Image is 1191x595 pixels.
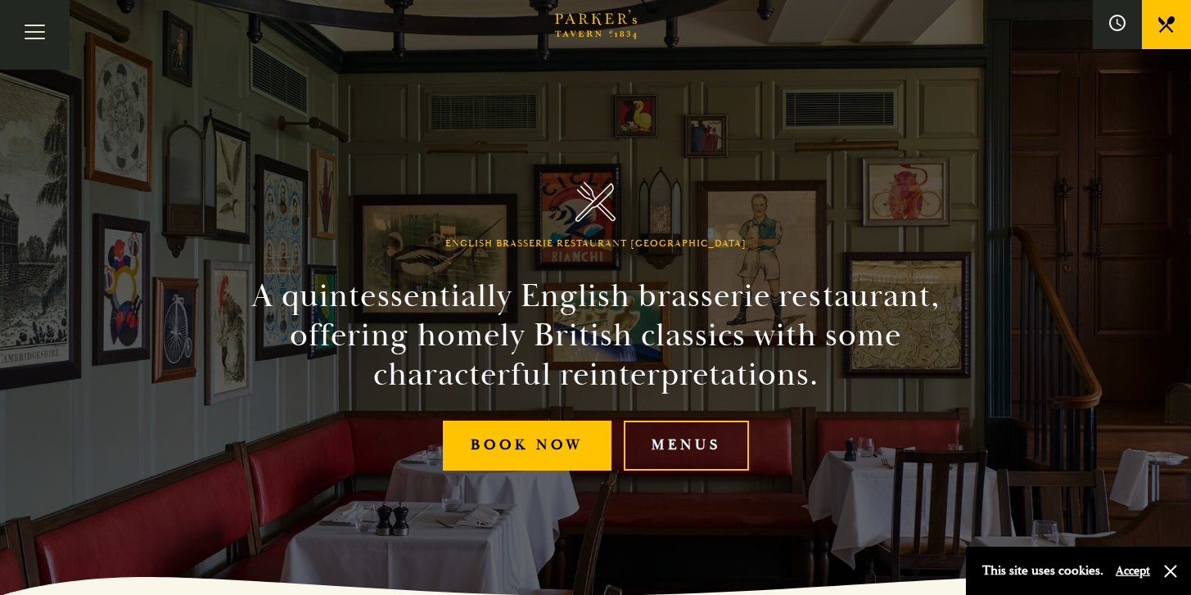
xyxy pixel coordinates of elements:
p: This site uses cookies. [982,559,1103,583]
a: Menus [624,421,749,471]
a: Book Now [443,421,611,471]
h2: A quintessentially English brasserie restaurant, offering homely British classics with some chara... [223,277,969,394]
button: Accept [1116,563,1150,579]
h1: English Brasserie Restaurant [GEOGRAPHIC_DATA] [445,238,747,250]
img: Parker's Tavern Brasserie Cambridge [575,182,616,222]
button: Close and accept [1162,563,1179,579]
